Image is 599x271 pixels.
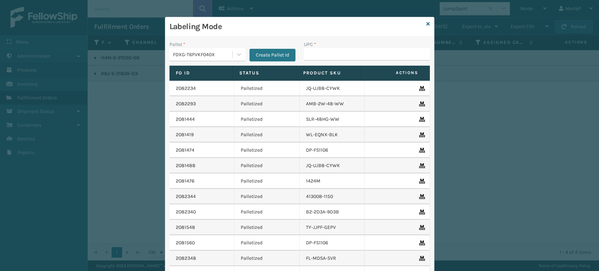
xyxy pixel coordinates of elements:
[419,132,423,137] i: Remove From Pallet
[176,85,196,92] a: 2082234
[419,256,423,261] i: Remove From Pallet
[419,194,423,199] i: Remove From Pallet
[419,117,423,122] i: Remove From Pallet
[173,51,233,58] div: FDXG-T6PVKF040X
[300,235,365,251] td: DP-FS1106
[234,81,300,96] td: Palletized
[234,235,300,251] td: Palletized
[419,225,423,230] i: Remove From Pallet
[234,143,300,158] td: Palletized
[176,209,196,216] a: 2082340
[176,131,194,138] a: 2081419
[176,255,196,262] a: 2082348
[176,224,195,231] a: 2081548
[300,189,365,204] td: 413008-1150
[300,96,365,112] td: AMB-2W-48-WW
[419,101,423,106] i: Remove From Pallet
[362,67,422,79] span: Actions
[300,204,365,220] td: B2-2D3A-9D3B
[419,163,423,168] i: Remove From Pallet
[234,127,300,143] td: Palletized
[234,189,300,204] td: Palletized
[249,49,295,61] button: Create Pallet Id
[176,100,196,107] a: 2082293
[303,70,354,76] label: Product SKU
[300,158,365,173] td: JQ-UJB8-CYWK
[176,147,194,154] a: 2081474
[419,148,423,153] i: Remove From Pallet
[300,127,365,143] td: WL-EQNX-BLK
[300,81,365,96] td: JQ-UJB8-CYWK
[419,86,423,91] i: Remove From Pallet
[239,70,290,76] label: Status
[300,251,365,266] td: FL-MDSA-SVR
[176,239,195,246] a: 2081560
[176,178,194,185] a: 2081476
[234,204,300,220] td: Palletized
[234,112,300,127] td: Palletized
[176,193,196,200] a: 2082344
[234,158,300,173] td: Palletized
[234,173,300,189] td: Palletized
[234,96,300,112] td: Palletized
[176,70,227,76] label: Fo Id
[300,220,365,235] td: TY-JJPF-GEPV
[234,220,300,235] td: Palletized
[300,173,365,189] td: 1424M
[419,179,423,184] i: Remove From Pallet
[234,251,300,266] td: Palletized
[169,21,424,32] h3: Labeling Mode
[176,162,195,169] a: 2081488
[419,210,423,214] i: Remove From Pallet
[304,41,316,48] label: UPC
[300,143,365,158] td: DP-FS1106
[300,112,365,127] td: SLR-48HG-WW
[419,240,423,245] i: Remove From Pallet
[169,41,185,48] label: Pallet
[176,116,195,123] a: 2081444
